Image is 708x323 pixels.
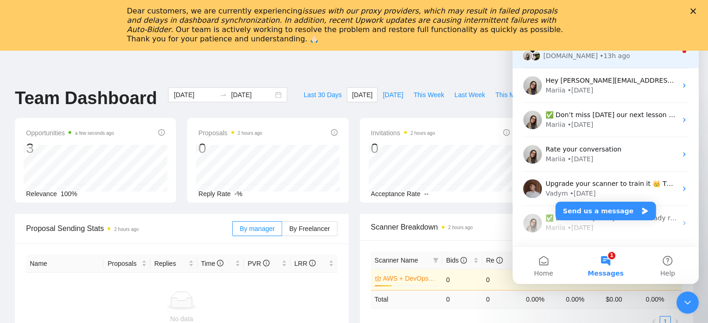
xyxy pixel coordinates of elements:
th: Name [26,255,104,273]
span: By Freelancer [289,225,330,232]
td: 0 [442,269,482,290]
span: Bids [446,257,467,264]
input: End date [231,90,273,100]
span: -% [235,190,243,198]
span: swap-right [220,91,227,99]
button: Last Week [449,87,490,102]
span: [DATE] [352,90,372,100]
button: This Week [408,87,449,102]
div: 0 [198,139,262,157]
span: Last 30 Days [303,90,342,100]
td: 0 [482,269,522,290]
span: Opportunities [26,127,114,138]
span: Scanner Name [375,257,418,264]
button: Last 30 Days [298,87,347,102]
span: to [220,91,227,99]
span: info-circle [460,257,467,264]
span: Proposals [198,127,262,138]
span: Last Week [454,90,485,100]
span: info-circle [503,129,510,136]
span: Reply Rate [198,190,230,198]
h1: Team Dashboard [15,87,157,109]
time: 2 hours ago [448,225,473,230]
span: Relevance [26,190,57,198]
span: info-circle [158,129,165,136]
td: Total [371,290,443,308]
span: crown [375,275,381,282]
span: Acceptance Rate [371,190,421,198]
span: filter [431,253,440,267]
span: Scanner Breakdown [371,221,682,233]
span: info-circle [263,260,270,266]
span: info-circle [309,260,316,266]
button: This Month [490,87,533,102]
td: 0.00 % [562,290,602,308]
span: This Week [413,90,444,100]
span: filter [433,257,438,263]
button: [DATE] [347,87,378,102]
span: Invitations [371,127,435,138]
th: Proposals [104,255,150,273]
span: This Month [495,90,527,100]
div: 0 [371,139,435,157]
time: 2 hours ago [411,131,435,136]
span: info-circle [217,260,223,266]
iframe: Intercom live chat [676,291,699,314]
td: $ 0.00 [602,290,642,308]
div: 3 [26,139,114,157]
span: Replies [154,258,186,269]
time: 2 hours ago [114,227,139,232]
span: LRR [294,260,316,267]
span: -- [424,190,428,198]
span: PVR [248,260,270,267]
span: Proposal Sending Stats [26,223,232,234]
span: info-circle [331,129,337,136]
div: Dear customers, we are currently experiencing . Our team is actively working to resolve the probl... [127,7,566,44]
span: Re [486,257,503,264]
div: Close [690,8,700,14]
td: 0.00 % [642,290,682,308]
span: [DATE] [383,90,403,100]
span: By manager [240,225,275,232]
span: info-circle [496,257,503,264]
a: AWS + DevOps (worldwide) [383,273,437,283]
iframe: Intercom live chat [512,9,699,284]
td: 0 [442,290,482,308]
time: a few seconds ago [75,131,114,136]
th: Replies [150,255,197,273]
td: 0.00 % [522,290,562,308]
td: 0 [482,290,522,308]
i: issues with our proxy providers, which may result in failed proposals and delays in dashboard syn... [127,7,558,34]
span: Proposals [108,258,140,269]
time: 2 hours ago [238,131,263,136]
span: Time [201,260,223,267]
